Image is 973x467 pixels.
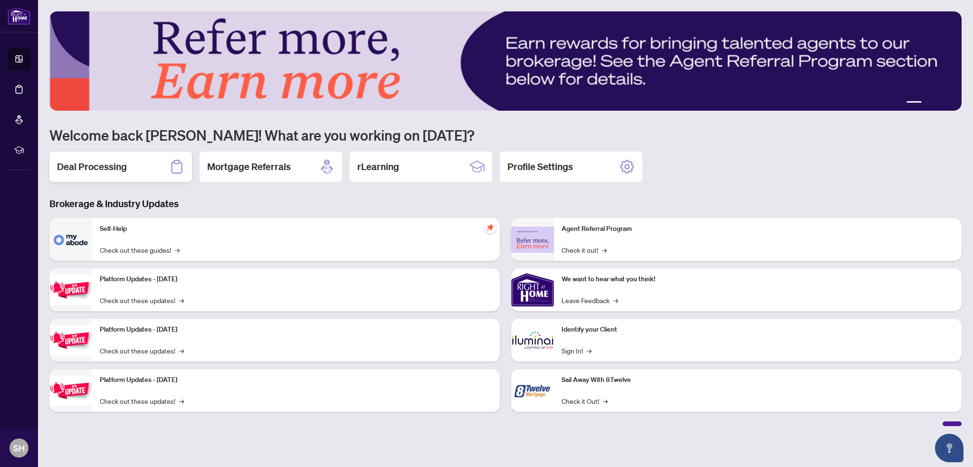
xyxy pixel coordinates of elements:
[49,218,92,261] img: Self-Help
[49,11,962,111] img: Slide 0
[511,319,554,362] img: Identify your Client
[511,227,554,253] img: Agent Referral Program
[100,345,184,356] a: Check out these updates!→
[562,245,607,255] a: Check it out!→
[357,160,399,173] h2: rLearning
[485,222,496,233] span: pushpin
[602,245,607,255] span: →
[175,245,180,255] span: →
[100,224,492,234] p: Self-Help
[13,441,25,455] span: SH
[562,375,954,385] p: Sail Away With 8Twelve
[207,160,291,173] h2: Mortgage Referrals
[511,369,554,412] img: Sail Away With 8Twelve
[100,396,184,406] a: Check out these updates!→
[100,324,492,335] p: Platform Updates - [DATE]
[179,396,184,406] span: →
[562,396,608,406] a: Check it Out!→
[941,101,944,105] button: 4
[933,101,937,105] button: 3
[57,160,127,173] h2: Deal Processing
[562,324,954,335] p: Identify your Client
[507,160,573,173] h2: Profile Settings
[179,345,184,356] span: →
[49,376,92,406] img: Platform Updates - June 23, 2025
[49,275,92,305] img: Platform Updates - July 21, 2025
[49,325,92,355] img: Platform Updates - July 8, 2025
[8,7,30,25] img: logo
[925,101,929,105] button: 2
[179,295,184,305] span: →
[562,224,954,234] p: Agent Referral Program
[100,245,180,255] a: Check out these guides!→
[100,274,492,285] p: Platform Updates - [DATE]
[511,268,554,311] img: We want to hear what you think!
[49,126,962,144] h1: Welcome back [PERSON_NAME]! What are you working on [DATE]?
[49,197,962,210] h3: Brokerage & Industry Updates
[562,345,591,356] a: Sign In!→
[587,345,591,356] span: →
[906,101,922,105] button: 1
[603,396,608,406] span: →
[100,375,492,385] p: Platform Updates - [DATE]
[613,295,618,305] span: →
[935,434,963,462] button: Open asap
[562,274,954,285] p: We want to hear what you think!
[948,101,952,105] button: 5
[562,295,618,305] a: Leave Feedback→
[100,295,184,305] a: Check out these updates!→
